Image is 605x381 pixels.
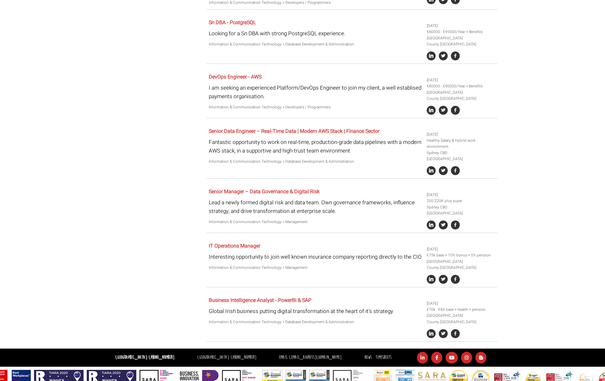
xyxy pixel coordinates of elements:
[149,354,174,360] a: [PHONE_NUMBER]
[209,296,311,304] a: Business Intelligence Analyst - PowerBI & SAP
[427,259,495,271] li: [GEOGRAPHIC_DATA] County [GEOGRAPHIC_DATA]
[209,84,422,101] p: I am seeking an experienced Platform/DevOps Engineer to join my client, a well establised payment...
[196,353,258,362] li: [GEOGRAPHIC_DATA]:
[277,353,343,362] li: Email:
[427,252,495,258] li: €75k base + 10% bonus + 5% pension
[427,132,495,138] li: [DATE]
[427,83,495,89] li: €80000 - €90000/Year + Benefits
[427,35,495,47] li: [GEOGRAPHIC_DATA] County [GEOGRAPHIC_DATA]
[427,301,495,307] li: [DATE]
[209,29,422,38] p: Looking for a Sn DBA with strong PostgreSQL experience.
[209,242,260,250] a: IT Operations Manager
[364,354,372,360] a: News
[289,354,342,360] a: [EMAIL_ADDRESS][DOMAIN_NAME]
[427,198,495,204] li: 200-220K plus super
[427,138,495,150] li: Healthy Salary & Hybrid work environment.
[209,253,422,261] p: Interesting opportunity to join well known insurance company reporting directly to the CIO
[209,265,422,271] p: Information & Communication Technology > Management
[209,138,422,155] p: Fantastic opportunity to work on real-time, production-grade data pipelines with a modern AWS sta...
[209,19,256,26] a: Sn DBA - PostgreSQL
[209,198,422,215] p: Lead a newly formed digital risk and data team. Own governance frameworks, influence strategy, an...
[427,29,495,35] li: €80000 - €95000/Year + Benefits
[427,307,495,313] li: €70k - €80 base + health + pension
[427,204,495,216] li: Sydney CBD [GEOGRAPHIC_DATA]
[209,319,422,325] p: Information & Communication Technology > Database Development & Administration
[231,354,256,360] a: [PHONE_NUMBER]
[209,104,422,110] p: Information & Communication Technology > Developers / Programmers
[427,192,495,198] li: [DATE]
[209,307,422,316] p: Global Irish business putting digital transformation at the heart of it's strategy
[209,127,379,135] a: Senior Data Engineer – Real-Time Data | Modern AWS Stack | Finance Sector
[427,313,495,325] li: [GEOGRAPHIC_DATA] County [GEOGRAPHIC_DATA]
[209,73,262,81] a: DevOps Engineer - AWS
[209,219,422,225] p: Information & Communication Technology > Management
[427,150,495,162] li: Sydney CBD [GEOGRAPHIC_DATA]
[209,159,422,165] p: Information & Communication Technology > Database Development & Administration
[209,41,422,47] p: Information & Communication Technology > Database Development & Administration
[427,246,495,252] li: [DATE]
[427,90,495,102] li: [GEOGRAPHIC_DATA] County [GEOGRAPHIC_DATA]
[427,23,495,29] li: [DATE]
[376,354,391,360] a: Timesheets
[115,354,174,360] strong: [GEOGRAPHIC_DATA]:
[209,188,320,195] a: Senior Manager – Data Governance & Digital Risk
[427,77,495,83] li: [DATE]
